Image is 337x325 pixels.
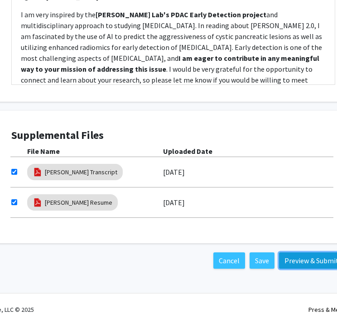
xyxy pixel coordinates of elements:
iframe: Chat [7,284,39,318]
button: Save [250,252,274,269]
img: pdf_icon.png [33,167,43,177]
label: [DATE] [163,164,185,180]
h4: Supplemental Files [11,129,335,142]
p: I am very inspired by the and multidisciplinary approach to studying [MEDICAL_DATA]. In reading a... [21,9,326,96]
a: [PERSON_NAME] Transcript [45,167,117,177]
a: [PERSON_NAME] Resume [45,198,112,207]
b: Uploaded Date [163,147,212,156]
button: Cancel [213,252,245,269]
b: File Name [27,147,60,156]
strong: [PERSON_NAME] Lab's PDAC Early Detection project [96,10,266,19]
img: pdf_icon.png [33,197,43,207]
label: [DATE] [163,195,185,210]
